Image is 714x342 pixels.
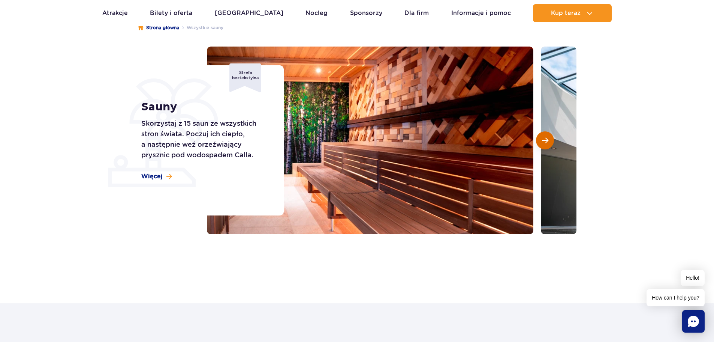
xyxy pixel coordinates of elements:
[551,10,581,17] span: Kup teraz
[533,4,612,22] button: Kup teraz
[141,118,267,160] p: Skorzystaj z 15 saun ze wszystkich stron świata. Poczuj ich ciepło, a następnie weź orzeźwiający ...
[141,172,163,181] span: Więcej
[305,4,328,22] a: Nocleg
[141,100,267,114] h1: Sauny
[141,172,172,181] a: Więcej
[451,4,511,22] a: Informacje i pomoc
[207,47,533,234] img: Sauna w strefie Relax z drewnianymi ścianami i malowidłem przedstawiającym brzozowy las
[350,4,382,22] a: Sponsorzy
[681,270,705,286] span: Hello!
[536,131,554,149] button: Następny slajd
[102,4,128,22] a: Atrakcje
[647,289,705,306] span: How can I help you?
[229,63,261,92] div: Strefa beztekstylna
[404,4,429,22] a: Dla firm
[150,4,192,22] a: Bilety i oferta
[179,24,223,32] li: Wszystkie sauny
[215,4,283,22] a: [GEOGRAPHIC_DATA]
[138,24,179,32] a: Strona główna
[682,310,705,333] div: Chat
